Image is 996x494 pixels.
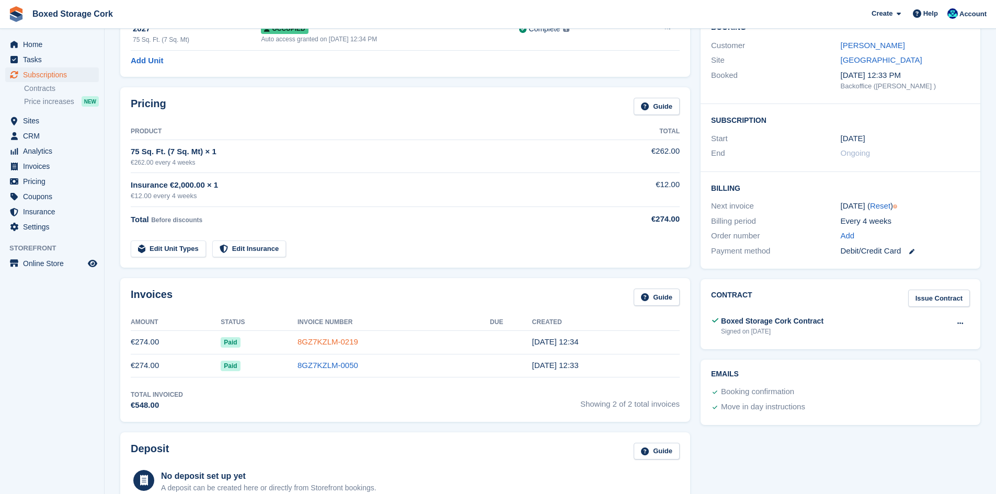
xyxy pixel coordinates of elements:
h2: Deposit [131,443,169,460]
th: Status [221,314,297,331]
div: Total Invoiced [131,390,183,399]
span: Paid [221,361,240,371]
span: Home [23,37,86,52]
a: menu [5,113,99,128]
div: Tooltip anchor [890,202,900,211]
span: Before discounts [151,216,202,224]
div: €274.00 [595,213,680,225]
span: Paid [221,337,240,348]
div: €262.00 every 4 weeks [131,158,595,167]
span: Analytics [23,144,86,158]
div: 75 Sq. Ft. (7 Sq. Mt) × 1 [131,146,595,158]
div: Backoffice ([PERSON_NAME] ) [841,81,970,91]
span: Total [131,215,149,224]
span: Tasks [23,52,86,67]
span: Help [923,8,938,19]
div: Every 4 weeks [841,215,970,227]
span: Occupied [261,24,308,34]
div: Start [711,133,840,145]
div: Signed on [DATE] [721,327,823,336]
div: Site [711,54,840,66]
time: 2025-09-18 11:34:28 UTC [532,337,579,346]
time: 2025-08-21 00:00:00 UTC [841,133,865,145]
span: Insurance [23,204,86,219]
td: €12.00 [595,173,680,207]
a: Edit Unit Types [131,240,206,258]
a: menu [5,189,99,204]
a: [GEOGRAPHIC_DATA] [841,55,922,64]
a: menu [5,52,99,67]
a: Add [841,230,855,242]
a: Price increases NEW [24,96,99,107]
h2: Subscription [711,114,970,125]
a: Guide [634,98,680,115]
div: €12.00 every 4 weeks [131,191,595,201]
th: Created [532,314,680,331]
img: icon-info-grey-7440780725fd019a000dd9b08b2336e03edf1995a4989e88bcd33f0948082b44.svg [563,26,569,32]
div: Billing period [711,215,840,227]
a: Contracts [24,84,99,94]
a: Guide [634,443,680,460]
a: Boxed Storage Cork [28,5,117,22]
h2: Pricing [131,98,166,115]
div: No deposit set up yet [161,470,376,482]
span: Settings [23,220,86,234]
span: Sites [23,113,86,128]
div: [DATE] ( ) [841,200,970,212]
a: menu [5,256,99,271]
span: Storefront [9,243,104,254]
h2: Billing [711,182,970,193]
td: €274.00 [131,330,221,354]
div: Customer [711,40,840,52]
a: Preview store [86,257,99,270]
span: Subscriptions [23,67,86,82]
div: €548.00 [131,399,183,411]
td: €262.00 [595,140,680,173]
th: Product [131,123,595,140]
div: Auto access granted on [DATE] 12:34 PM [261,35,519,44]
a: menu [5,220,99,234]
th: Amount [131,314,221,331]
span: Online Store [23,256,86,271]
h2: Emails [711,370,970,378]
div: 75 Sq. Ft. (7 Sq. Mt) [133,35,261,44]
a: menu [5,144,99,158]
div: Move in day instructions [721,401,805,413]
div: Complete [529,24,560,35]
a: Guide [634,289,680,306]
div: Boxed Storage Cork Contract [721,316,823,327]
div: Debit/Credit Card [841,245,970,257]
img: Vincent [947,8,958,19]
span: Coupons [23,189,86,204]
div: [DATE] 12:33 PM [841,70,970,82]
div: Insurance €2,000.00 × 1 [131,179,595,191]
th: Invoice Number [297,314,490,331]
span: Price increases [24,97,74,107]
div: NEW [82,96,99,107]
th: Due [490,314,532,331]
div: Next invoice [711,200,840,212]
span: Pricing [23,174,86,189]
a: Add Unit [131,55,163,67]
img: stora-icon-8386f47178a22dfd0bd8f6a31ec36ba5ce8667c1dd55bd0f319d3a0aa187defe.svg [8,6,24,22]
span: Ongoing [841,148,871,157]
td: €274.00 [131,354,221,377]
a: Edit Insurance [212,240,287,258]
a: menu [5,37,99,52]
a: menu [5,159,99,174]
a: menu [5,67,99,82]
a: Issue Contract [908,290,970,307]
a: 8GZ7KZLM-0050 [297,361,358,370]
span: Account [959,9,987,19]
div: End [711,147,840,159]
p: A deposit can be created here or directly from Storefront bookings. [161,482,376,493]
a: menu [5,204,99,219]
span: CRM [23,129,86,143]
a: Reset [870,201,890,210]
div: Booked [711,70,840,91]
a: [PERSON_NAME] [841,41,905,50]
span: Create [872,8,892,19]
span: Showing 2 of 2 total invoices [580,390,680,411]
a: menu [5,129,99,143]
th: Total [595,123,680,140]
